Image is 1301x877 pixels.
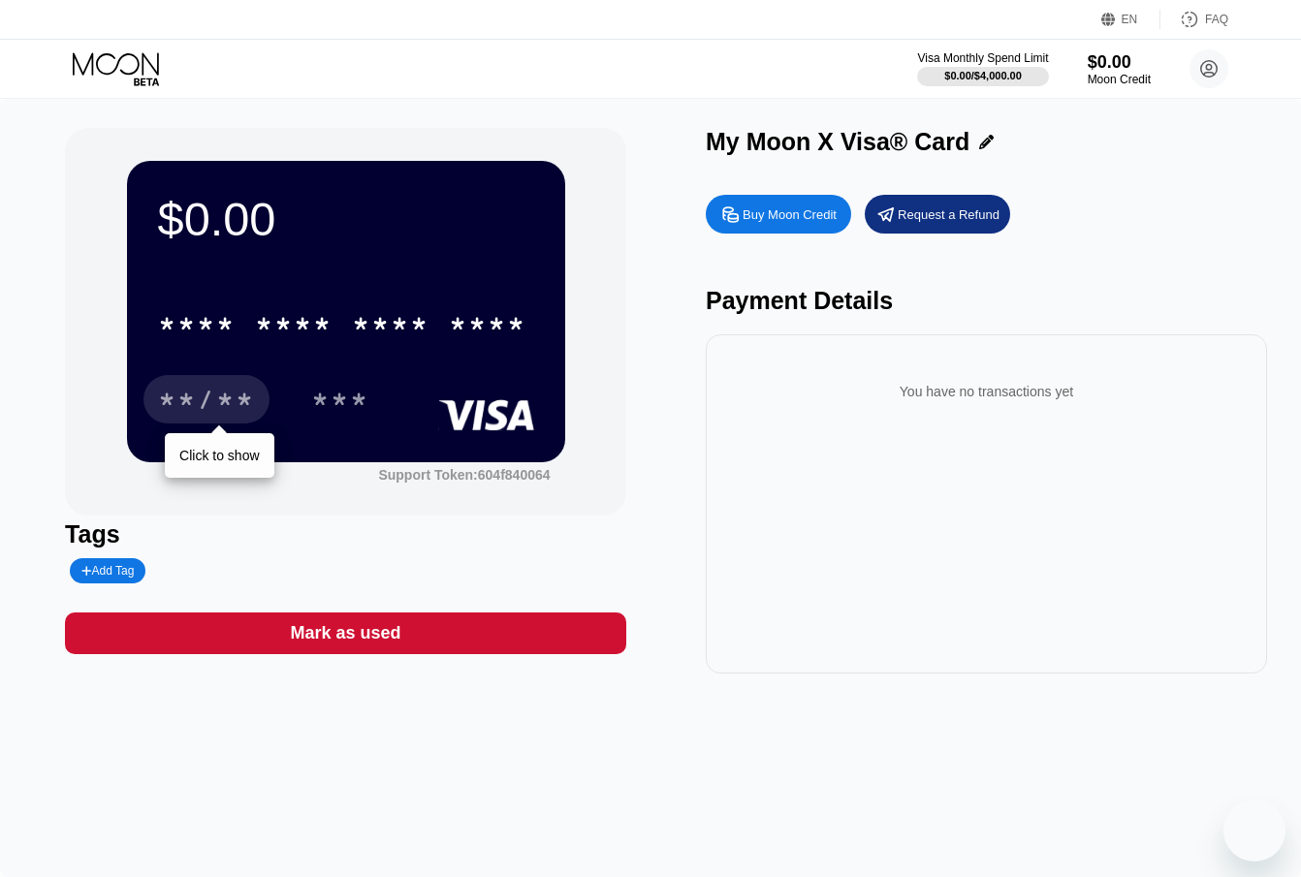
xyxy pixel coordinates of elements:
[179,448,259,463] div: Click to show
[1101,10,1160,29] div: EN
[378,467,550,483] div: Support Token:604f840064
[1205,13,1228,26] div: FAQ
[917,51,1048,86] div: Visa Monthly Spend Limit$0.00/$4,000.00
[81,564,134,578] div: Add Tag
[1122,13,1138,26] div: EN
[944,70,1022,81] div: $0.00 / $4,000.00
[378,467,550,483] div: Support Token: 604f840064
[291,622,401,644] div: Mark as used
[1088,52,1151,86] div: $0.00Moon Credit
[158,192,534,246] div: $0.00
[898,206,1000,223] div: Request a Refund
[1223,799,1285,861] iframe: Button to launch messaging window
[917,51,1048,65] div: Visa Monthly Spend Limit
[706,287,1267,315] div: Payment Details
[706,195,851,234] div: Buy Moon Credit
[65,520,626,548] div: Tags
[865,195,1010,234] div: Request a Refund
[743,206,837,223] div: Buy Moon Credit
[1160,10,1228,29] div: FAQ
[1088,73,1151,86] div: Moon Credit
[721,364,1252,419] div: You have no transactions yet
[65,612,626,654] div: Mark as used
[1088,52,1151,73] div: $0.00
[70,558,145,583] div: Add Tag
[706,128,969,156] div: My Moon X Visa® Card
